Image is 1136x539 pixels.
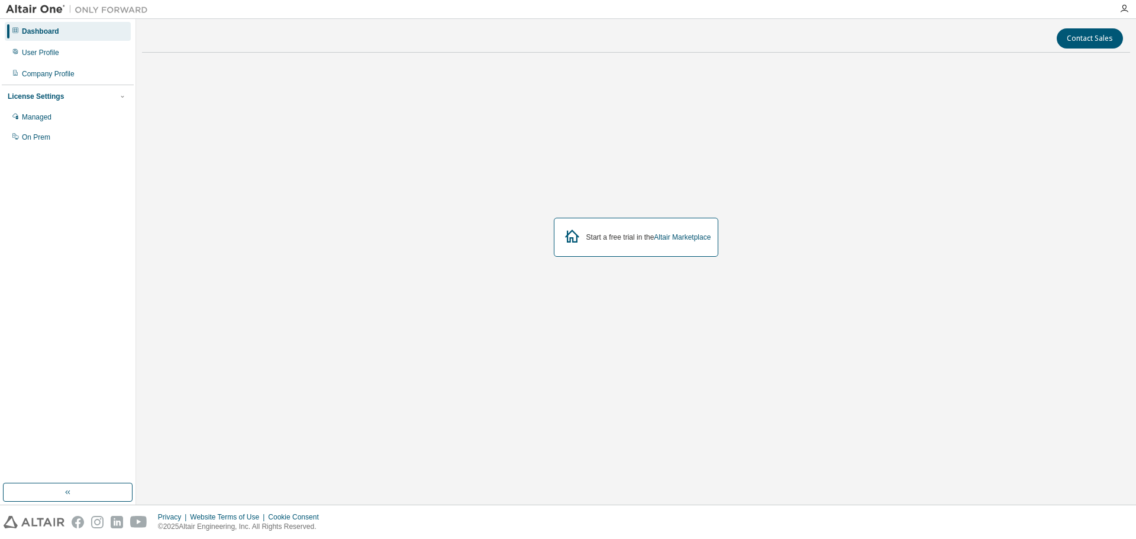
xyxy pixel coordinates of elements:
img: instagram.svg [91,516,104,528]
div: Cookie Consent [268,512,325,522]
div: License Settings [8,92,64,101]
div: Managed [22,112,51,122]
div: Company Profile [22,69,75,79]
div: On Prem [22,133,50,142]
img: Altair One [6,4,154,15]
p: © 2025 Altair Engineering, Inc. All Rights Reserved. [158,522,326,532]
img: youtube.svg [130,516,147,528]
div: User Profile [22,48,59,57]
button: Contact Sales [1057,28,1123,49]
img: altair_logo.svg [4,516,64,528]
div: Start a free trial in the [586,233,711,242]
div: Privacy [158,512,190,522]
img: facebook.svg [72,516,84,528]
a: Altair Marketplace [654,233,711,241]
img: linkedin.svg [111,516,123,528]
div: Website Terms of Use [190,512,268,522]
div: Dashboard [22,27,59,36]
